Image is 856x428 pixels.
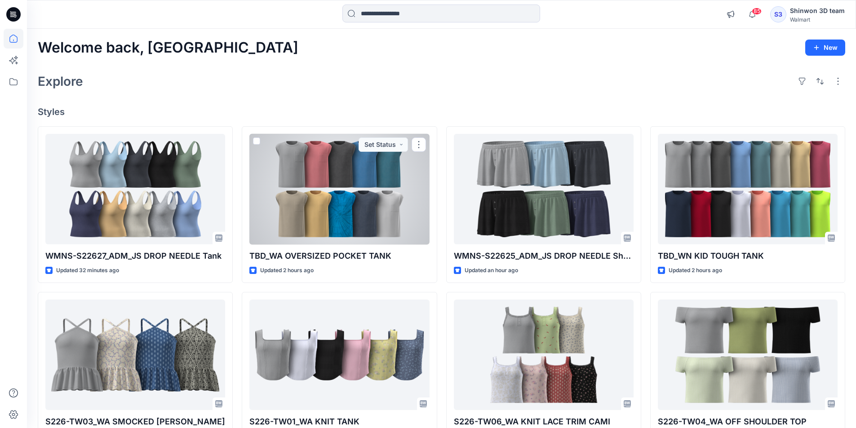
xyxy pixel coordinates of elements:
button: New [805,40,845,56]
div: Shinwon 3D team [790,5,845,16]
a: S226-TW01_WA KNIT TANK [249,300,429,410]
a: S226-TW03_WA SMOCKED HALTER CAMI [45,300,225,410]
p: S226-TW06_WA KNIT LACE TRIM CAMI [454,415,634,428]
p: S226-TW03_WA SMOCKED [PERSON_NAME] [45,415,225,428]
div: S3 [770,6,786,22]
h2: Welcome back, [GEOGRAPHIC_DATA] [38,40,298,56]
a: S226-TW04_WA OFF SHOULDER TOP [658,300,838,410]
a: S226-TW06_WA KNIT LACE TRIM CAMI [454,300,634,410]
a: WMNS-S22625_ADM_JS DROP NEEDLE Shorts [454,134,634,245]
p: S226-TW04_WA OFF SHOULDER TOP [658,415,838,428]
span: 85 [752,8,762,15]
p: Updated 2 hours ago [669,266,722,275]
p: TBD_WN KID TOUGH TANK [658,250,838,262]
p: Updated 32 minutes ago [56,266,119,275]
h4: Styles [38,106,845,117]
h2: Explore [38,74,83,88]
p: Updated an hour ago [465,266,518,275]
a: WMNS-S22627_ADM_JS DROP NEEDLE Tank [45,134,225,245]
p: S226-TW01_WA KNIT TANK [249,415,429,428]
a: TBD_WA OVERSIZED POCKET TANK [249,134,429,245]
p: TBD_WA OVERSIZED POCKET TANK [249,250,429,262]
a: TBD_WN KID TOUGH TANK [658,134,838,245]
div: Walmart [790,16,845,23]
p: Updated 2 hours ago [260,266,314,275]
p: WMNS-S22627_ADM_JS DROP NEEDLE Tank [45,250,225,262]
p: WMNS-S22625_ADM_JS DROP NEEDLE Shorts [454,250,634,262]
